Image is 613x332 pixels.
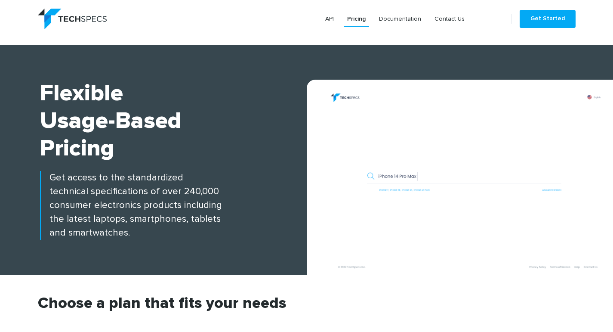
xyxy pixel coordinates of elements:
a: Pricing [344,11,369,27]
a: API [322,11,337,27]
p: Get access to the standardized technical specifications of over 240,000 consumer electronics prod... [40,171,307,240]
a: Documentation [376,11,425,27]
h1: Flexible Usage-based Pricing [40,80,307,162]
img: logo [38,9,107,29]
a: Get Started [520,10,576,28]
a: Contact Us [431,11,468,27]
